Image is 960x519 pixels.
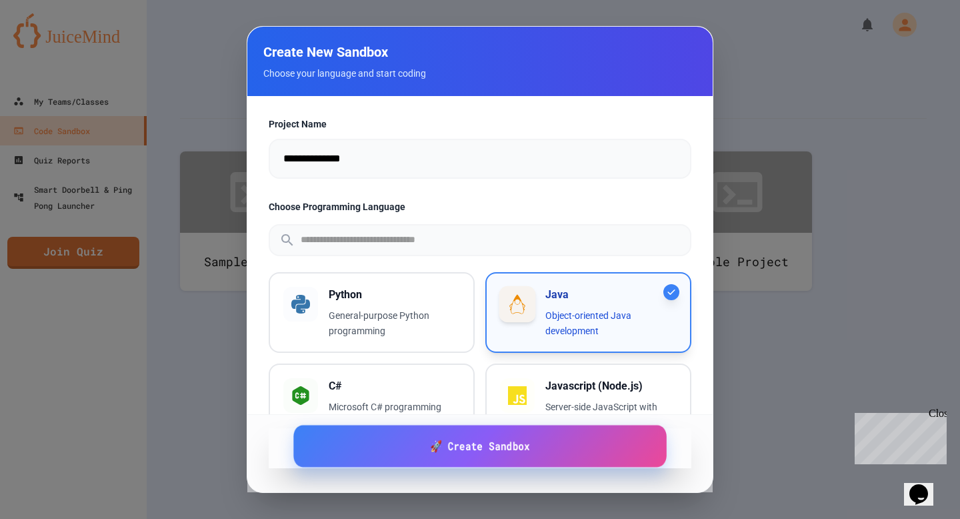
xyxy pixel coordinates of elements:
[329,287,460,303] h3: Python
[329,378,460,394] h3: C#
[545,287,677,303] h3: Java
[263,43,697,61] h2: Create New Sandbox
[545,308,677,339] p: Object-oriented Java development
[545,400,677,430] p: Server-side JavaScript with Node.js
[5,5,92,85] div: Chat with us now!Close
[329,308,460,339] p: General-purpose Python programming
[269,200,691,213] label: Choose Programming Language
[263,67,697,80] p: Choose your language and start coding
[545,378,677,394] h3: Javascript (Node.js)
[430,438,530,454] span: 🚀 Create Sandbox
[904,466,947,506] iframe: chat widget
[329,400,460,415] p: Microsoft C# programming
[269,117,691,131] label: Project Name
[849,408,947,464] iframe: chat widget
